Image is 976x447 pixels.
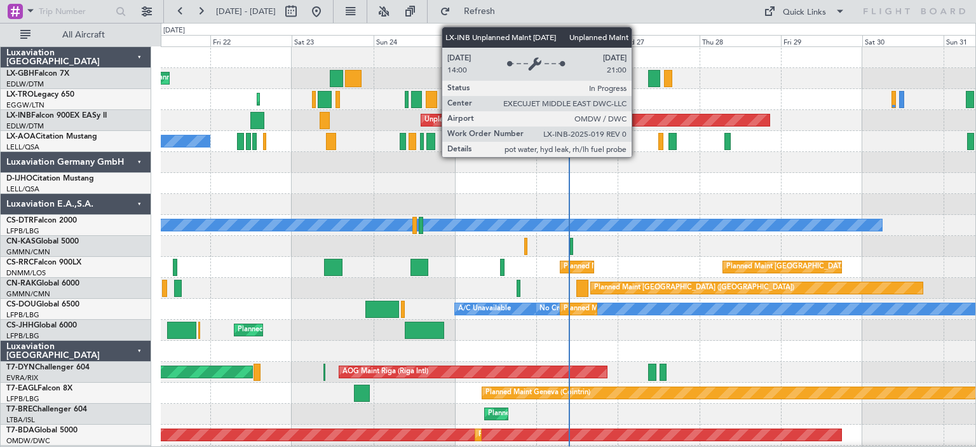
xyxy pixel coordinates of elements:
button: Quick Links [757,1,851,22]
a: LX-AOACitation Mustang [6,133,97,141]
div: Planned Maint Dubai (Al Maktoum Intl) [478,425,604,444]
div: Planned Maint Geneva (Cointrin) [485,383,590,402]
a: D-IJHOCitation Mustang [6,175,94,182]
div: Wed 27 [618,35,699,46]
div: Sat 30 [862,35,944,46]
a: CS-DOUGlobal 6500 [6,301,79,308]
span: T7-BDA [6,427,34,434]
div: Thu 28 [700,35,781,46]
div: Planned Maint [GEOGRAPHIC_DATA] ([GEOGRAPHIC_DATA]) [238,320,438,340]
div: Planned Maint Warsaw ([GEOGRAPHIC_DATA]) [488,404,641,423]
span: All Aircraft [33,31,134,39]
a: EDLW/DTM [6,121,44,131]
div: Sat 23 [292,35,373,46]
div: A/C Unavailable [458,299,511,319]
a: GMMN/CMN [6,247,50,257]
div: AOG Maint Riga (Riga Intl) [342,362,428,382]
div: Planned Maint [GEOGRAPHIC_DATA] ([GEOGRAPHIC_DATA]) [594,279,794,298]
a: EGGW/LTN [6,100,44,110]
input: Trip Number [39,2,112,21]
a: LFPB/LBG [6,394,39,404]
span: Refresh [453,7,506,16]
div: No Crew [539,299,569,319]
a: T7-BDAGlobal 5000 [6,427,78,434]
a: LX-GBHFalcon 7X [6,70,69,78]
a: LX-INBFalcon 900EX EASy II [6,112,107,120]
span: CS-DOU [6,301,36,308]
a: CN-RAKGlobal 6000 [6,280,79,287]
a: CS-RRCFalcon 900LX [6,259,81,266]
a: GMMN/CMN [6,289,50,299]
div: Planned Maint [GEOGRAPHIC_DATA] ([GEOGRAPHIC_DATA]) [726,258,926,277]
a: LELL/QSA [6,184,39,194]
span: CN-RAK [6,280,36,287]
a: LFPB/LBG [6,331,39,341]
a: LFPB/LBG [6,226,39,236]
span: LX-GBH [6,70,34,78]
span: D-IJHO [6,175,32,182]
div: Tue 26 [536,35,618,46]
div: Mon 25 [455,35,536,46]
button: Refresh [434,1,510,22]
span: T7-EAGL [6,385,37,392]
a: OMDW/DWC [6,436,50,446]
span: CN-KAS [6,238,36,245]
span: LX-TRO [6,91,34,99]
span: [DATE] - [DATE] [216,6,276,17]
a: CS-JHHGlobal 6000 [6,322,77,329]
div: Thu 21 [129,35,210,46]
span: LX-AOA [6,133,36,141]
div: Planned Maint Nice ([GEOGRAPHIC_DATA]) [567,69,708,88]
a: T7-EAGLFalcon 8X [6,385,72,392]
span: CS-RRC [6,259,34,266]
a: T7-DYNChallenger 604 [6,364,90,371]
a: DNMM/LOS [6,268,46,278]
div: Fri 29 [781,35,862,46]
div: Sun 24 [374,35,455,46]
div: Fri 22 [210,35,292,46]
span: CS-JHH [6,322,34,329]
a: LFPB/LBG [6,310,39,320]
a: LX-TROLegacy 650 [6,91,74,99]
div: Planned Maint [GEOGRAPHIC_DATA] ([GEOGRAPHIC_DATA]) [564,258,764,277]
a: LTBA/ISL [6,415,35,425]
a: LELL/QSA [6,142,39,152]
a: EDLW/DTM [6,79,44,89]
div: Planned Maint [GEOGRAPHIC_DATA] ([GEOGRAPHIC_DATA]) [564,299,764,319]
div: Unplanned Maint [GEOGRAPHIC_DATA] (Al Maktoum Intl) [424,111,613,130]
span: LX-INB [6,112,31,120]
a: CS-DTRFalcon 2000 [6,217,77,224]
span: T7-DYN [6,364,35,371]
div: No Crew Barcelona ([GEOGRAPHIC_DATA]) [458,132,600,151]
div: Quick Links [783,6,826,19]
span: CS-DTR [6,217,34,224]
span: T7-BRE [6,406,32,413]
a: EVRA/RIX [6,373,38,383]
a: T7-BREChallenger 604 [6,406,87,413]
button: All Aircraft [14,25,138,45]
a: CN-KASGlobal 5000 [6,238,79,245]
div: [DATE] [163,25,185,36]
